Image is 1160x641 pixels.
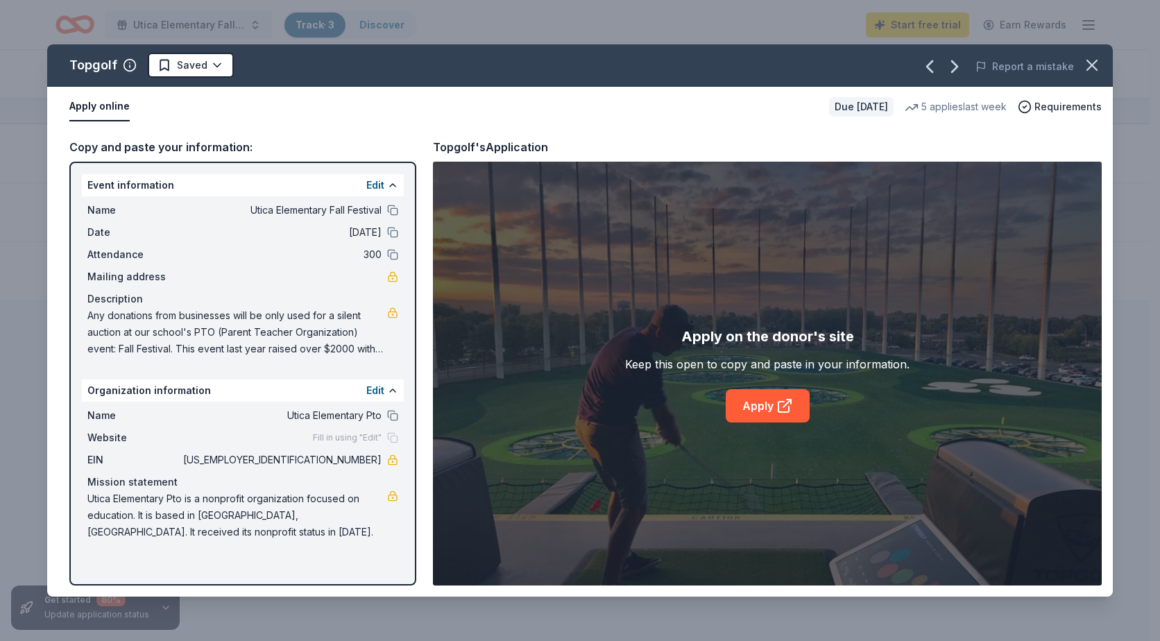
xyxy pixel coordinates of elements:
[87,291,398,307] div: Description
[829,97,894,117] div: Due [DATE]
[366,177,384,194] button: Edit
[87,474,398,490] div: Mission statement
[180,202,382,219] span: Utica Elementary Fall Festival
[180,246,382,263] span: 300
[87,268,180,285] span: Mailing address
[1034,99,1102,115] span: Requirements
[1018,99,1102,115] button: Requirements
[82,379,404,402] div: Organization information
[87,246,180,263] span: Attendance
[87,224,180,241] span: Date
[69,54,117,76] div: Topgolf
[433,138,548,156] div: Topgolf's Application
[87,307,387,357] span: Any donations from businesses will be only used for a silent auction at our school's PTO (Parent ...
[87,490,387,540] span: Utica Elementary Pto is a nonprofit organization focused on education. It is based in [GEOGRAPHIC...
[87,202,180,219] span: Name
[366,382,384,399] button: Edit
[87,452,180,468] span: EIN
[180,224,382,241] span: [DATE]
[148,53,234,78] button: Saved
[726,389,810,422] a: Apply
[625,356,910,373] div: Keep this open to copy and paste in your information.
[87,407,180,424] span: Name
[681,325,854,348] div: Apply on the donor's site
[975,58,1074,75] button: Report a mistake
[87,429,180,446] span: Website
[82,174,404,196] div: Event information
[905,99,1007,115] div: 5 applies last week
[69,92,130,121] button: Apply online
[180,407,382,424] span: Utica Elementary Pto
[177,57,207,74] span: Saved
[180,452,382,468] span: [US_EMPLOYER_IDENTIFICATION_NUMBER]
[69,138,416,156] div: Copy and paste your information:
[313,432,382,443] span: Fill in using "Edit"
